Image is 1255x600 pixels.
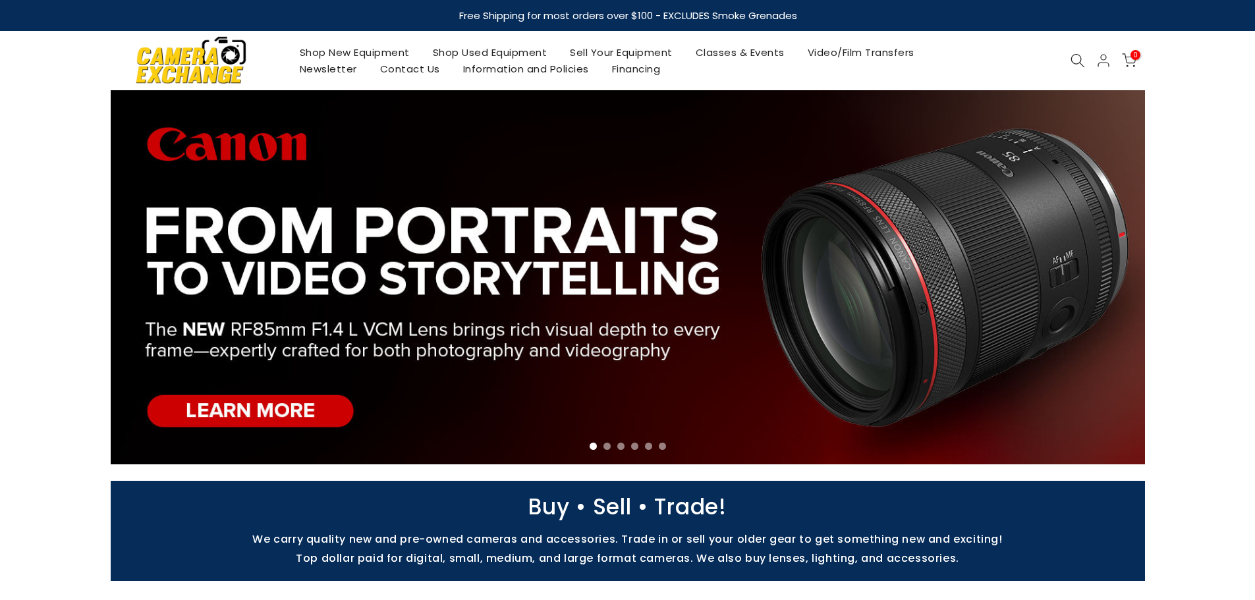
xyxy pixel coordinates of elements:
[288,61,368,77] a: Newsletter
[368,61,451,77] a: Contact Us
[684,44,796,61] a: Classes & Events
[288,44,421,61] a: Shop New Equipment
[104,533,1152,545] p: We carry quality new and pre-owned cameras and accessories. Trade in or sell your older gear to g...
[659,443,666,450] li: Page dot 6
[1122,53,1136,68] a: 0
[104,552,1152,564] p: Top dollar paid for digital, small, medium, and large format cameras. We also buy lenses, lightin...
[600,61,672,77] a: Financing
[617,443,625,450] li: Page dot 3
[1130,50,1140,60] span: 0
[559,44,684,61] a: Sell Your Equipment
[796,44,926,61] a: Video/Film Transfers
[104,501,1152,513] p: Buy • Sell • Trade!
[645,443,652,450] li: Page dot 5
[590,443,597,450] li: Page dot 1
[631,443,638,450] li: Page dot 4
[421,44,559,61] a: Shop Used Equipment
[459,9,796,22] strong: Free Shipping for most orders over $100 - EXCLUDES Smoke Grenades
[451,61,600,77] a: Information and Policies
[603,443,611,450] li: Page dot 2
